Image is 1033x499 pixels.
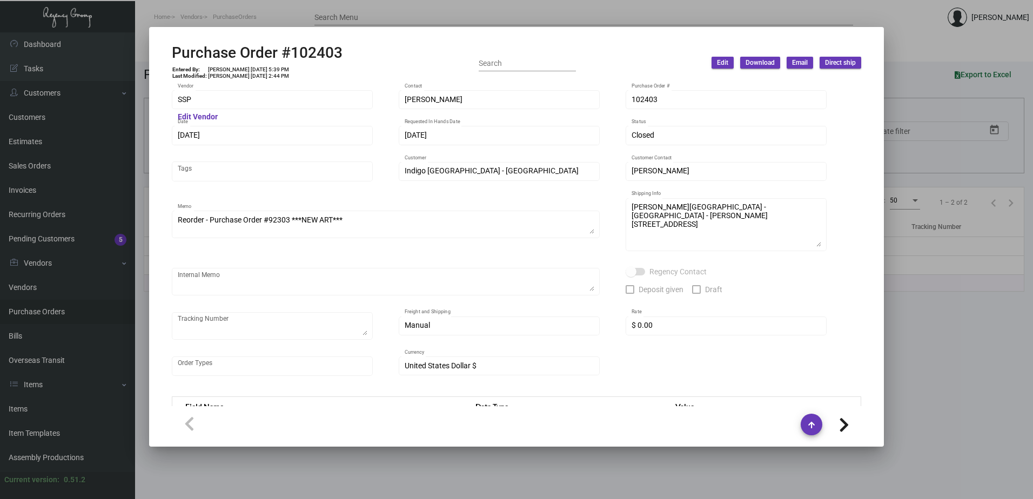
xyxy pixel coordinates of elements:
[207,66,290,73] td: [PERSON_NAME] [DATE] 5:39 PM
[665,397,861,416] th: Value
[787,57,813,69] button: Email
[207,73,290,79] td: [PERSON_NAME] [DATE] 2:44 PM
[717,58,728,68] span: Edit
[712,57,734,69] button: Edit
[639,283,683,296] span: Deposit given
[705,283,722,296] span: Draft
[4,474,59,485] div: Current version:
[649,265,707,278] span: Regency Contact
[820,57,861,69] button: Direct ship
[825,58,856,68] span: Direct ship
[632,131,654,139] span: Closed
[172,44,343,62] h2: Purchase Order #102403
[740,57,780,69] button: Download
[405,321,430,329] span: Manual
[178,113,218,122] mat-hint: Edit Vendor
[64,474,85,485] div: 0.51.2
[792,58,808,68] span: Email
[172,397,465,416] th: Field Name
[172,73,207,79] td: Last Modified:
[746,58,775,68] span: Download
[172,66,207,73] td: Entered By:
[465,397,665,416] th: Data Type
